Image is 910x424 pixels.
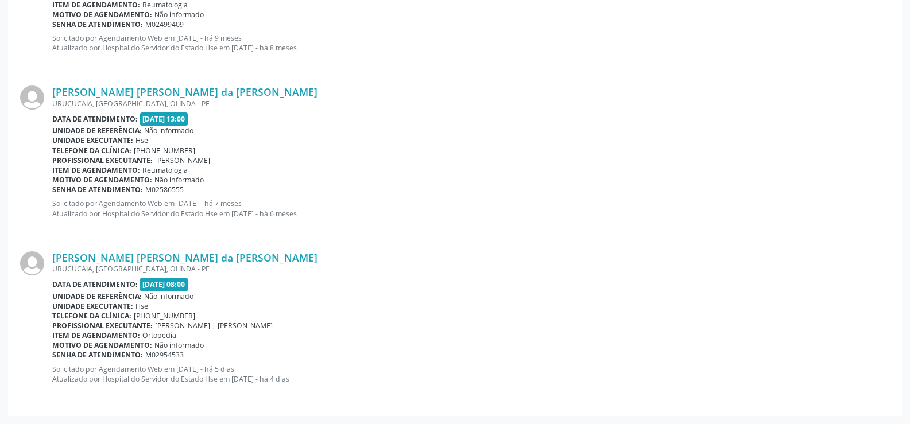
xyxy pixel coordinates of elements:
span: M02954533 [145,350,184,360]
span: Hse [135,301,148,311]
b: Data de atendimento: [52,114,138,124]
p: Solicitado por Agendamento Web em [DATE] - há 5 dias Atualizado por Hospital do Servidor do Estad... [52,364,890,384]
b: Senha de atendimento: [52,20,143,29]
b: Senha de atendimento: [52,185,143,195]
b: Profissional executante: [52,155,153,165]
span: [PERSON_NAME] [155,155,210,165]
b: Unidade de referência: [52,126,142,135]
b: Motivo de agendamento: [52,175,152,185]
b: Profissional executante: [52,321,153,330]
span: Não informado [154,10,204,20]
span: [PHONE_NUMBER] [134,311,195,321]
b: Motivo de agendamento: [52,340,152,350]
span: [PERSON_NAME] | [PERSON_NAME] [155,321,273,330]
a: [PERSON_NAME] [PERSON_NAME] da [PERSON_NAME] [52,85,317,98]
a: [PERSON_NAME] [PERSON_NAME] da [PERSON_NAME] [52,251,317,264]
span: Não informado [144,291,193,301]
b: Telefone da clínica: [52,311,131,321]
b: Unidade executante: [52,301,133,311]
span: Hse [135,135,148,145]
b: Data de atendimento: [52,279,138,289]
b: Unidade de referência: [52,291,142,301]
span: [DATE] 08:00 [140,278,188,291]
b: Unidade executante: [52,135,133,145]
b: Item de agendamento: [52,330,140,340]
div: URUCUCAIA, [GEOGRAPHIC_DATA], OLINDA - PE [52,99,890,108]
b: Senha de atendimento: [52,350,143,360]
span: [DATE] 13:00 [140,112,188,126]
p: Solicitado por Agendamento Web em [DATE] - há 9 meses Atualizado por Hospital do Servidor do Esta... [52,33,890,53]
img: img [20,85,44,110]
span: Não informado [154,340,204,350]
span: Ortopedia [142,330,176,340]
p: Solicitado por Agendamento Web em [DATE] - há 7 meses Atualizado por Hospital do Servidor do Esta... [52,199,890,218]
span: M02499409 [145,20,184,29]
b: Motivo de agendamento: [52,10,152,20]
span: M02586555 [145,185,184,195]
b: Telefone da clínica: [52,146,131,155]
span: [PHONE_NUMBER] [134,146,195,155]
img: img [20,251,44,275]
b: Item de agendamento: [52,165,140,175]
span: Reumatologia [142,165,188,175]
div: URUCUCAIA, [GEOGRAPHIC_DATA], OLINDA - PE [52,264,890,274]
span: Não informado [144,126,193,135]
span: Não informado [154,175,204,185]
